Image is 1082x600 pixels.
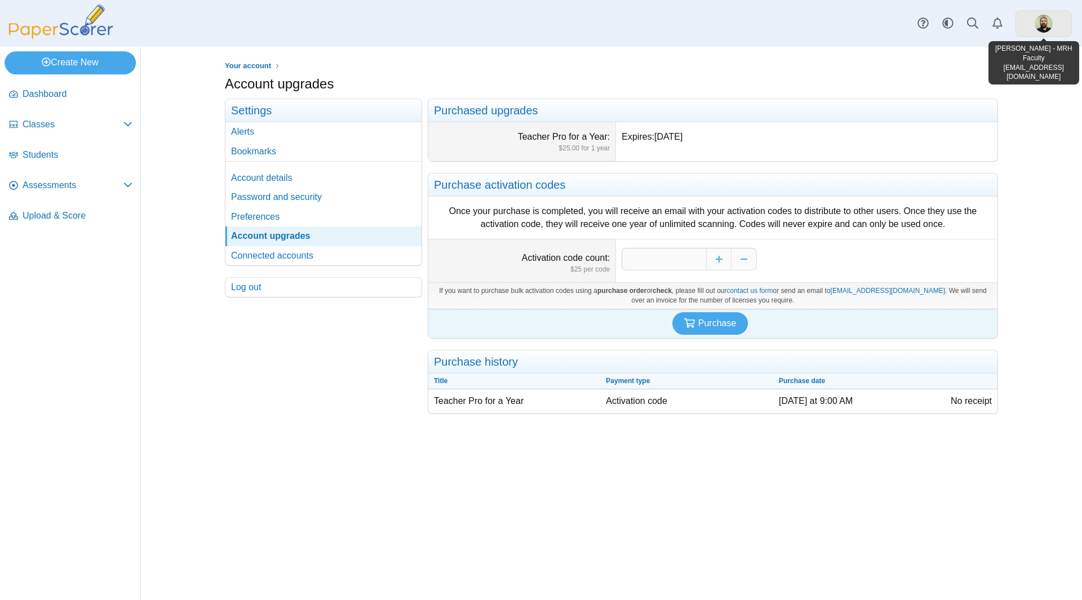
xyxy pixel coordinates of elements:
a: ps.IbYvzNdzldgWHYXo [1016,10,1072,37]
a: Alerts [985,11,1010,36]
span: Dashboard [23,88,132,100]
a: PaperScorer [5,31,117,41]
time: Sep 10, 2025 at 9:00 AM [779,396,853,406]
div: Once your purchase is completed, you will receive an email with your activation codes to distribu... [434,205,992,230]
h2: Purchase activation codes [428,174,997,197]
a: Assessments [5,172,137,199]
time: Sep 10, 2026 at 9:00 AM [654,132,682,141]
h1: Account upgrades [225,74,334,94]
div: [PERSON_NAME] - MRH Faculty [EMAIL_ADDRESS][DOMAIN_NAME] [988,41,1080,85]
a: [EMAIL_ADDRESS][DOMAIN_NAME] [831,287,945,295]
h2: Purchase history [428,350,997,374]
b: purchase order [597,287,646,295]
b: check [653,287,672,295]
h3: Settings [225,99,422,122]
td: Teacher Pro for a Year [428,389,600,413]
label: Activation code count [522,253,610,263]
a: Your account [222,59,274,73]
dfn: $25.00 for 1 year [434,144,610,153]
label: Teacher Pro for a Year [518,132,610,141]
span: Zachary Butte - MRH Faculty [1035,15,1053,33]
span: Classes [23,118,123,131]
td: Activation code [600,389,773,413]
a: Preferences [225,207,422,226]
button: Decrease [731,248,757,270]
img: PaperScorer [5,5,117,39]
span: Students [23,149,132,161]
a: Dashboard [5,81,137,108]
button: Purchase [672,312,748,335]
a: Log out [225,278,422,297]
span: Upload & Score [23,210,132,222]
a: contact us form [727,287,773,295]
a: Bookmarks [225,142,422,161]
a: Account upgrades [225,226,422,246]
dfn: $25 per code [434,265,610,274]
a: Upload & Score [5,203,137,230]
a: Students [5,142,137,169]
th: Purchase date [773,374,945,389]
span: Your account [225,61,271,70]
dd: Expires: [616,122,997,161]
a: Password and security [225,188,422,207]
a: Alerts [225,122,422,141]
button: Increase [706,248,731,270]
a: Classes [5,112,137,139]
td: No receipt [945,389,997,413]
span: Purchase [698,318,737,328]
th: Title [428,374,600,389]
a: Account details [225,168,422,188]
img: ps.IbYvzNdzldgWHYXo [1035,15,1053,33]
a: Create New [5,51,136,74]
div: If you want to purchase bulk activation codes using a or , please fill out our or send an email t... [428,282,997,309]
a: Connected accounts [225,246,422,265]
span: Assessments [23,179,123,192]
h2: Purchased upgrades [428,99,997,122]
th: Payment type [600,374,773,389]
